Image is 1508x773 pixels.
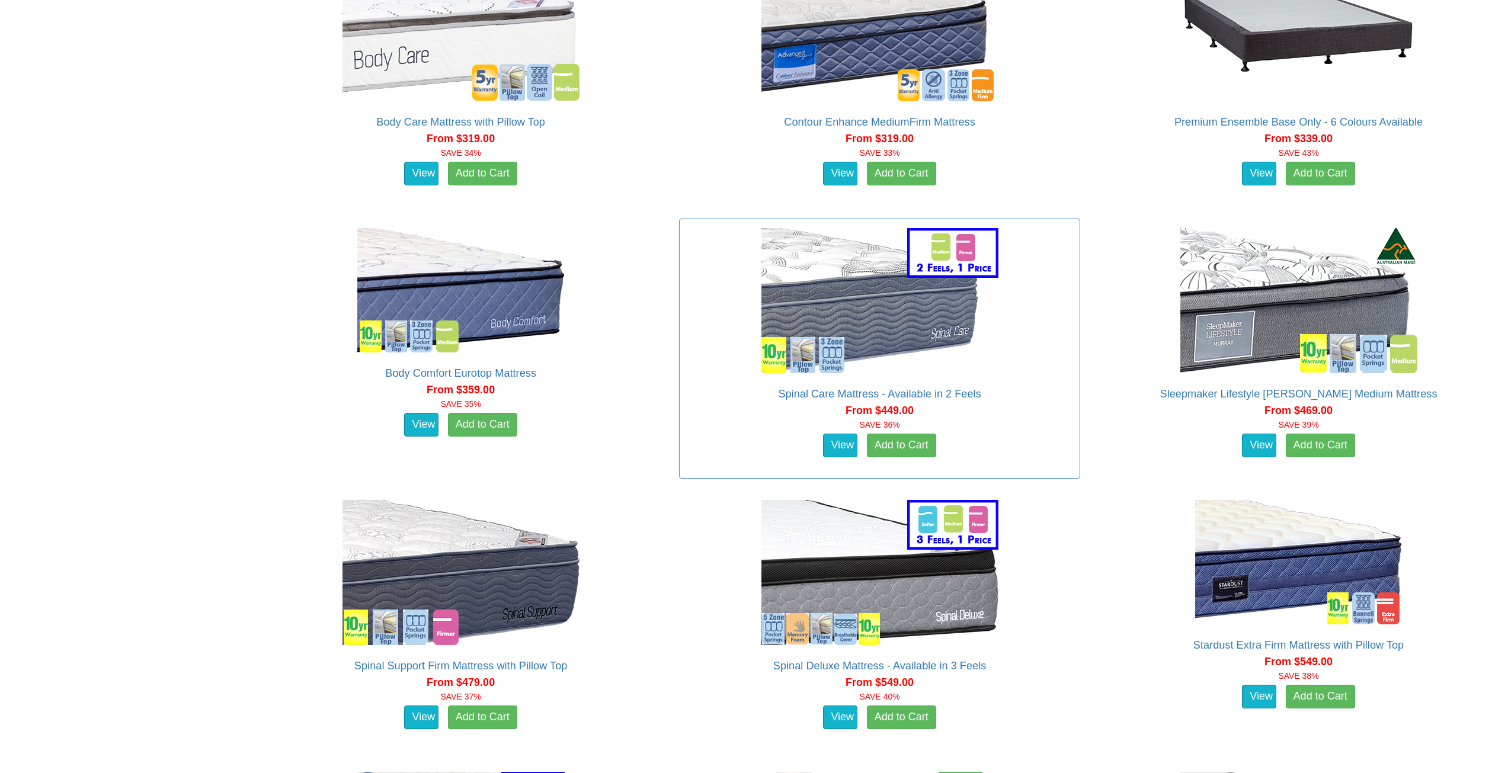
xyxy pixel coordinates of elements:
[1278,671,1318,681] font: SAVE 38%
[448,162,517,185] a: Add to Cart
[1242,162,1276,185] a: View
[859,148,899,158] font: SAVE 33%
[1177,225,1420,376] img: Sleepmaker Lifestyle Murray Medium Mattress
[823,434,857,457] a: View
[1264,133,1333,145] span: From $339.00
[1286,685,1355,708] a: Add to Cart
[867,162,936,185] a: Add to Cart
[404,162,438,185] a: View
[867,434,936,457] a: Add to Cart
[427,133,495,145] span: From $319.00
[859,420,899,429] font: SAVE 36%
[1286,434,1355,457] a: Add to Cart
[846,133,914,145] span: From $319.00
[404,705,438,729] a: View
[448,413,517,437] a: Add to Cart
[354,225,568,355] img: Body Comfort Eurotop Mattress
[773,660,987,672] a: Spinal Deluxe Mattress - Available in 3 Feels
[1278,148,1318,158] font: SAVE 43%
[846,676,914,688] span: From $549.00
[404,413,438,437] a: View
[1286,162,1355,185] a: Add to Cart
[376,116,545,128] a: Body Care Mattress with Pillow Top
[823,705,857,729] a: View
[1278,420,1318,429] font: SAVE 39%
[448,705,517,729] a: Add to Cart
[385,367,536,379] a: Body Comfort Eurotop Mattress
[758,225,1001,376] img: Spinal Care Mattress - Available in 2 Feels
[441,692,481,701] font: SAVE 37%
[1264,405,1333,416] span: From $469.00
[784,116,975,128] a: Contour Enhance MediumFirm Mattress
[427,384,495,396] span: From $359.00
[1193,639,1404,651] a: Stardust Extra Firm Mattress with Pillow Top
[846,405,914,416] span: From $449.00
[354,660,568,672] a: Spinal Support Firm Mattress with Pillow Top
[1242,685,1276,708] a: View
[1242,434,1276,457] a: View
[441,148,481,158] font: SAVE 34%
[867,705,936,729] a: Add to Cart
[1192,497,1405,627] img: Stardust Extra Firm Mattress with Pillow Top
[427,676,495,688] span: From $479.00
[823,162,857,185] a: View
[758,497,1001,648] img: Spinal Deluxe Mattress - Available in 3 Feels
[441,399,481,409] font: SAVE 35%
[1264,656,1333,668] span: From $549.00
[1160,388,1437,400] a: Sleepmaker Lifestyle [PERSON_NAME] Medium Mattress
[1174,116,1423,128] a: Premium Ensemble Base Only - 6 Colours Available
[340,497,582,648] img: Spinal Support Firm Mattress with Pillow Top
[859,692,899,701] font: SAVE 40%
[778,388,981,400] a: Spinal Care Mattress - Available in 2 Feels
